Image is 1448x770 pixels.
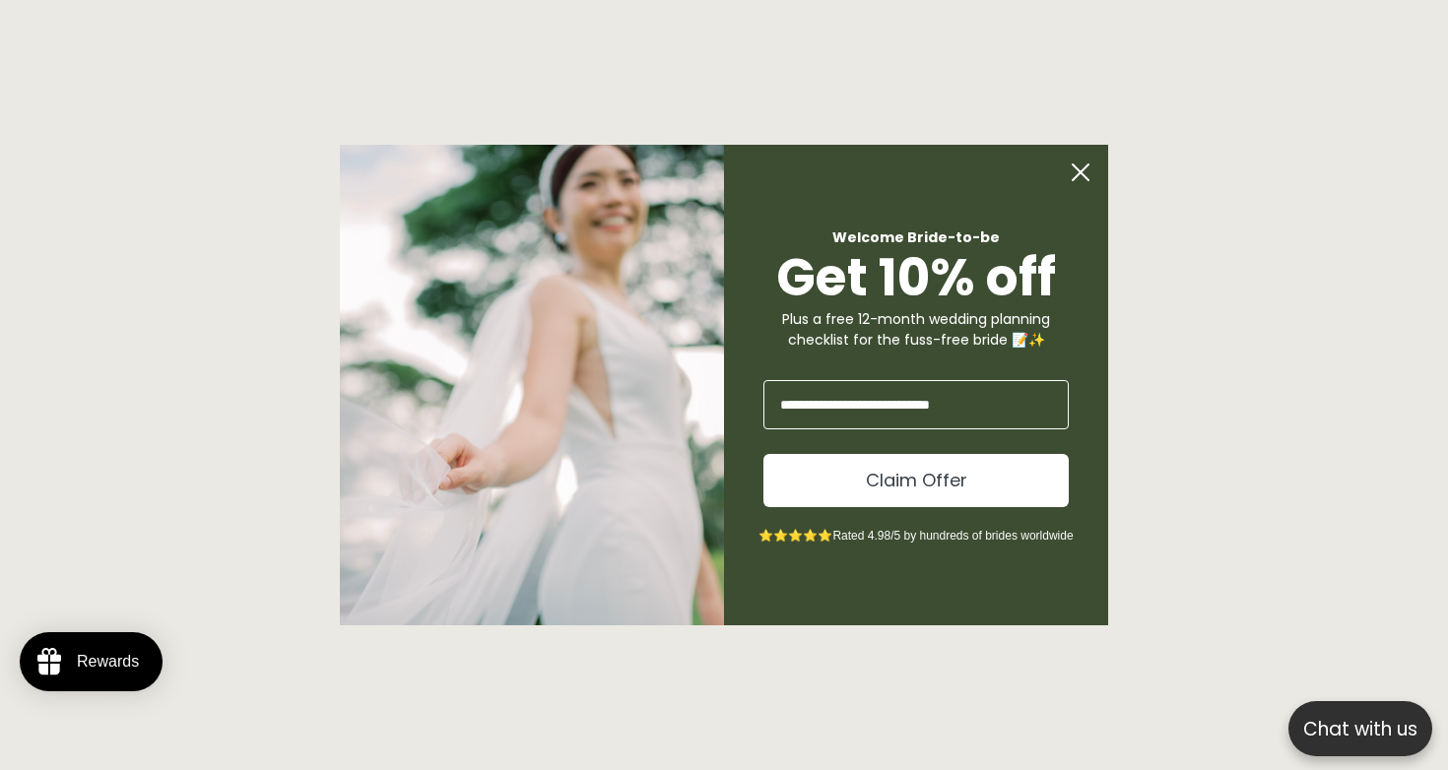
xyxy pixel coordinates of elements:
[340,145,724,625] img: Bone and Grey
[1288,701,1432,756] button: Open chatbox
[758,529,832,543] span: ⭐⭐⭐⭐⭐
[1288,715,1432,743] p: Chat with us
[782,309,1050,350] span: Plus a free 12-month wedding planning checklist for the fuss-free bride 📝✨
[763,454,1069,507] button: Claim Offer
[77,653,139,671] div: Rewards
[763,380,1069,429] input: Enter Your Email
[776,241,1056,313] span: Get 10% off
[832,227,1000,247] span: Welcome Bride-to-be
[1061,153,1100,192] button: Close dialog
[832,529,1073,543] span: Rated 4.98/5 by hundreds of brides worldwide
